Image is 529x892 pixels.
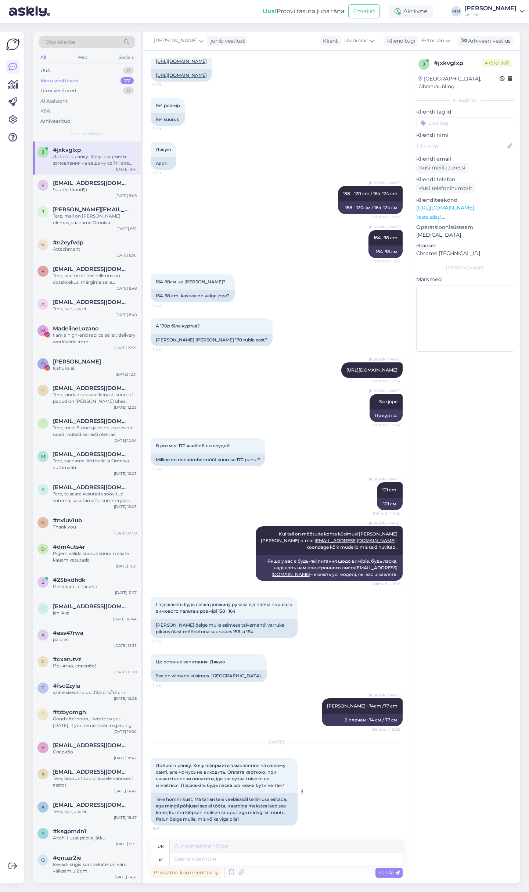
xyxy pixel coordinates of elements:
[114,788,137,794] div: [DATE] 14:47
[120,77,134,85] div: 27
[53,577,86,583] span: #25bkdhdk
[208,37,245,45] div: juhib vestlust
[151,793,298,825] div: Tere hommikust. Ma tahan teie veebisaidil tellimuse esitada, aga mingil põhjusel see ei tööta. Ka...
[53,716,137,729] div: Good afternoon, I wrote to you [DATE], if you remember, regarding the services of our own manufac...
[41,328,45,333] span: M
[117,53,135,62] div: Socials
[53,828,86,835] span: #ksgpmdn1
[151,619,298,638] div: [PERSON_NAME] öelge mulle esimese talvemantli varruka pikkus õlast mõõdetuna suurustes 158 ja 164.
[53,835,137,841] div: Aitäh! Ilusat päeva jätku.
[261,531,399,550] span: Kui teil on mõõtude kohta küsimusi [PERSON_NAME] [PERSON_NAME] e-mail - koondage kõik mudelid mis...
[39,53,47,62] div: All
[153,826,180,831] span: 9:41
[416,214,514,221] p: Vaata edasi ...
[53,630,83,636] span: #ass47rwa
[42,745,44,750] span: v
[114,755,137,761] div: [DATE] 18:47
[42,712,44,717] span: t
[53,802,129,808] span: aaaydz01@gmail.com
[53,418,129,424] span: thebest.kiisu@mail.ee
[53,603,129,610] span: inita111@inbox.lv
[42,579,44,585] span: 2
[156,103,180,108] span: 164 розмір
[422,37,444,45] span: Estonian
[156,763,287,788] span: Доброго ранку. Хочу оформити замовлення на вашому сайті, але чомусь не виходить. Оплата карткою, ...
[348,4,380,18] button: Emailid
[416,117,514,128] input: Lisa tag
[40,77,79,85] div: Minu vestlused
[116,563,137,569] div: [DATE] 11:31
[46,38,75,46] span: Otsi kliente
[53,742,129,749] span: vikuljla@hotmail.com
[53,636,137,643] div: paldies.
[53,749,137,755] div: Спасибо
[42,268,44,274] span: V
[41,361,45,366] span: O
[373,258,400,264] span: Nähtud ✓ 11:31
[42,182,44,188] span: v
[42,387,44,393] span: i
[346,367,397,373] a: [URL][DOMAIN_NAME]
[53,272,137,286] div: Tere, näeme et teie tellimus on ootelolekus, märgime selle tühistatuks ja saate tellimuse uuesti ...
[42,771,45,777] span: k
[53,544,85,550] span: #dm4uts4r
[153,170,180,176] span: 11:29
[156,323,200,329] span: А 170р біла куртка?
[42,831,45,836] span: k
[53,239,83,246] span: #n2eyfvdp
[115,312,137,318] div: [DATE] 8:48
[151,454,265,466] div: Milline on rinnaümbermõõt suuruse 170 puhul?
[464,6,517,11] div: [PERSON_NAME]
[53,583,137,590] div: Печально, спасибо
[451,6,461,17] div: MM
[156,72,207,78] a: [URL][DOMAIN_NAME]
[416,250,514,257] p: Chrome [TECHNICAL_ID]
[40,67,50,74] div: Uus
[457,36,514,46] div: Arhiveeri vestlus
[116,226,137,232] div: [DATE] 8:51
[53,246,137,252] div: Attachment
[416,223,514,231] p: Operatsioonisüsteem
[373,422,400,428] span: Nähtud ✓ 11:34
[53,524,137,530] div: Thank you
[40,118,71,125] div: Arhiveeritud
[153,302,180,308] span: 11:32
[53,491,137,504] div: Tere, te saate kasutada soovitud summa, kasutamatta summa jääb alles teie kinkekaardile uuteks os...
[76,53,89,62] div: Web
[384,37,415,45] div: Klienditugi
[114,643,137,648] div: [DATE] 15:35
[42,301,45,307] span: a
[314,538,396,543] a: [EMAIL_ADDRESS][DOMAIN_NAME]
[53,458,137,471] div: Tere, saadame lätti itella ja Omniva automaati.
[53,861,137,874] div: Kevad- sügis kombekatel on varu väiksem u 2 cm.
[41,242,45,247] span: n
[156,279,226,284] span: 164-98см це [PERSON_NAME]?
[53,305,137,312] div: Tere, kahjuks ei.
[417,142,506,150] input: Lisa nimi
[344,37,368,45] span: Ukrainian
[416,176,514,183] p: Kliendi telefon
[53,325,99,332] span: MadelineLozano
[114,405,137,410] div: [DATE] 12:05
[256,555,403,581] div: Якщо у вас є будь-які питання щодо вимірів, будь ласка, надішліть нам електронного листа – вкажіт...
[53,206,129,213] span: Jana.kricere@inbox.lv
[434,59,482,68] div: # jxkvglxp
[53,385,129,391] span: iepihelgas@gmail.com
[53,656,81,663] span: #cxarutvz
[113,616,137,622] div: [DATE] 10:44
[464,6,525,17] a: [PERSON_NAME]Lenne
[156,602,294,614] span: І підскажіть будь ласка довжину рукава від плеча першого зимового пальта в розмірі 158 і 164
[369,180,400,186] span: [PERSON_NAME]
[382,487,397,492] span: 101 cm.
[151,290,235,302] div: 164-98 cm, kas see on valge jope?
[153,466,180,472] span: 11:34
[42,149,44,155] span: j
[53,709,86,716] span: #tzbyomgh
[53,424,137,438] div: Tere, meie E-poes ja esinduspoes on uued mütsid kenasti olemas.
[53,365,137,372] div: Kahuks ei .
[41,857,45,863] span: q
[263,7,345,16] div: Proovi tasuta juba täna:
[53,213,137,226] div: Tere, meil on [PERSON_NAME] olemas, saadame Omniva [PERSON_NAME] post automaati.
[379,399,397,404] span: See jope
[114,696,137,701] div: [DATE] 12:08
